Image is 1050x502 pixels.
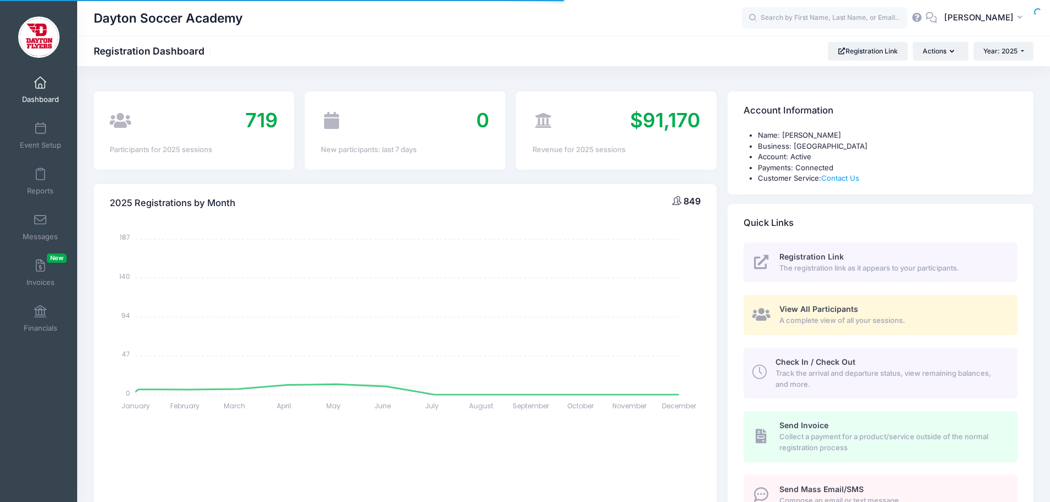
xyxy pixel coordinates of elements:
a: Registration Link The registration link as it appears to your participants. [744,242,1017,283]
span: The registration link as it appears to your participants. [779,263,1005,274]
span: 0 [476,108,489,132]
span: 719 [245,108,278,132]
a: Send Invoice Collect a payment for a product/service outside of the normal registration process [744,411,1017,462]
li: Business: [GEOGRAPHIC_DATA] [758,141,1017,152]
h4: 2025 Registrations by Month [110,187,235,219]
tspan: 94 [122,310,131,320]
div: Revenue for 2025 sessions [532,144,701,155]
tspan: April [277,401,291,411]
a: View All Participants A complete view of all your sessions. [744,295,1017,335]
h4: Quick Links [744,207,794,239]
span: New [47,253,67,263]
span: Messages [23,232,58,241]
a: Contact Us [821,174,859,182]
button: Year: 2025 [973,42,1033,61]
tspan: 47 [122,349,131,359]
a: Financials [14,299,67,338]
a: Registration Link [828,42,908,61]
div: New participants: last 7 days [321,144,489,155]
h1: Dayton Soccer Academy [94,6,243,31]
span: Send Mass Email/SMS [779,484,864,494]
tspan: October [567,401,594,411]
span: Registration Link [779,252,844,261]
span: Track the arrival and departure status, view remaining balances, and more. [776,368,1005,390]
tspan: September [513,401,550,411]
a: Messages [14,208,67,246]
tspan: November [612,401,647,411]
span: Dashboard [22,95,59,104]
tspan: February [171,401,200,411]
span: Check In / Check Out [776,357,855,366]
span: Collect a payment for a product/service outside of the normal registration process [779,431,1005,453]
li: Account: Active [758,152,1017,163]
tspan: August [470,401,494,411]
a: Reports [14,162,67,201]
tspan: June [375,401,391,411]
a: Check In / Check Out Track the arrival and departure status, view remaining balances, and more. [744,348,1017,398]
h4: Account Information [744,95,833,127]
input: Search by First Name, Last Name, or Email... [742,7,907,29]
tspan: May [326,401,341,411]
button: [PERSON_NAME] [937,6,1033,31]
li: Payments: Connected [758,163,1017,174]
button: Actions [913,42,968,61]
span: Invoices [26,278,55,287]
span: Reports [27,186,53,196]
span: Financials [24,323,57,333]
tspan: July [426,401,439,411]
span: View All Participants [779,304,858,314]
h1: Registration Dashboard [94,45,214,57]
a: Event Setup [14,116,67,155]
span: $91,170 [630,108,701,132]
tspan: 187 [120,233,131,242]
span: A complete view of all your sessions. [779,315,1005,326]
span: Year: 2025 [983,47,1017,55]
tspan: 0 [126,388,131,397]
span: Send Invoice [779,420,828,430]
a: Dashboard [14,71,67,109]
a: InvoicesNew [14,253,67,292]
tspan: December [662,401,697,411]
tspan: March [224,401,245,411]
tspan: 140 [120,272,131,281]
li: Customer Service: [758,173,1017,184]
tspan: January [122,401,150,411]
span: 849 [683,196,701,207]
span: Event Setup [20,141,61,150]
li: Name: [PERSON_NAME] [758,130,1017,141]
div: Participants for 2025 sessions [110,144,278,155]
span: [PERSON_NAME] [944,12,1014,24]
img: Dayton Soccer Academy [18,17,60,58]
